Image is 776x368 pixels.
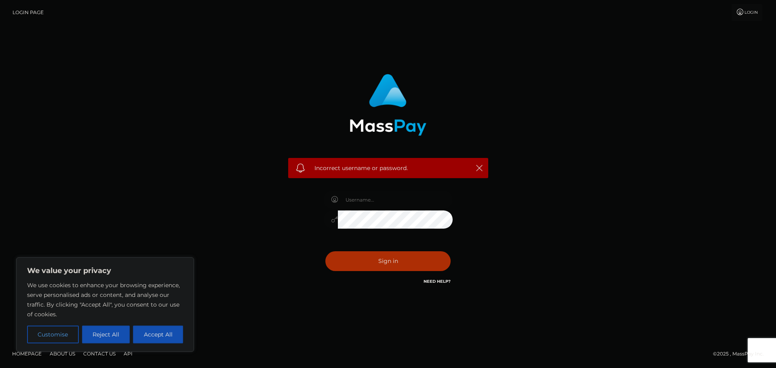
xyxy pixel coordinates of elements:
button: Sign in [325,251,451,271]
p: We use cookies to enhance your browsing experience, serve personalised ads or content, and analys... [27,280,183,319]
button: Accept All [133,326,183,343]
a: About Us [46,347,78,360]
a: Login Page [13,4,44,21]
a: Need Help? [424,279,451,284]
a: Contact Us [80,347,119,360]
a: API [120,347,136,360]
a: Homepage [9,347,45,360]
p: We value your privacy [27,266,183,275]
img: MassPay Login [350,74,426,136]
div: © 2025 , MassPay Inc. [713,349,770,358]
button: Reject All [82,326,130,343]
span: Incorrect username or password. [314,164,462,172]
div: We value your privacy [16,257,194,352]
input: Username... [338,191,453,209]
button: Customise [27,326,79,343]
a: Login [732,4,762,21]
